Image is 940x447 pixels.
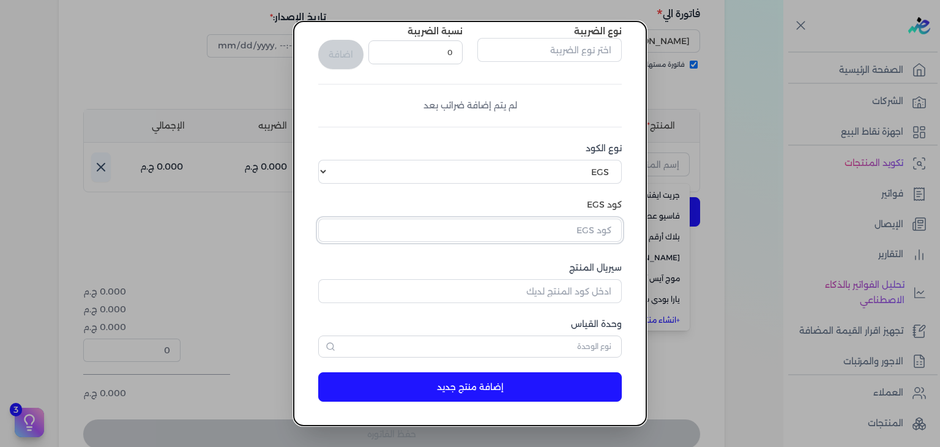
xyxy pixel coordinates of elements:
div: لم يتم إضافة ضرائب بعد [318,99,622,112]
label: نسبة الضريبة [408,26,463,37]
input: ادخل كود المنتج لديك [318,279,622,302]
label: وحدة القياس [318,318,622,331]
label: نوع الضريبة [574,26,622,37]
input: نسبة الضريبة [368,40,463,64]
button: كود EGS [318,219,622,247]
button: اختر نوع الضريبة [477,38,622,66]
input: اختر نوع الضريبة [477,38,622,61]
input: نوع الوحدة [318,336,622,358]
label: كود EGS [318,198,622,211]
label: نوع الكود [318,142,622,155]
input: كود EGS [318,219,622,242]
button: إضافة منتج جديد [318,372,622,402]
label: سيريال المنتج [318,261,622,274]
